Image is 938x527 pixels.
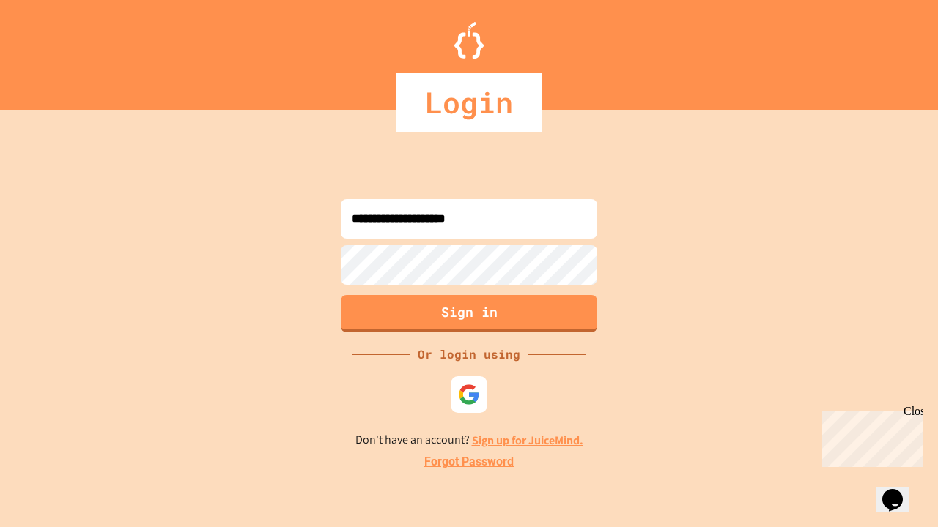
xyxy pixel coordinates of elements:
iframe: chat widget [816,405,923,467]
div: Or login using [410,345,528,363]
div: Login [396,73,542,132]
div: Chat with us now!Close [6,6,101,93]
button: Sign in [341,295,597,332]
iframe: chat widget [876,468,923,512]
a: Forgot Password [424,453,514,471]
p: Don't have an account? [355,431,583,449]
img: Logo.svg [454,22,484,59]
img: google-icon.svg [458,384,480,405]
a: Sign up for JuiceMind. [472,433,583,448]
